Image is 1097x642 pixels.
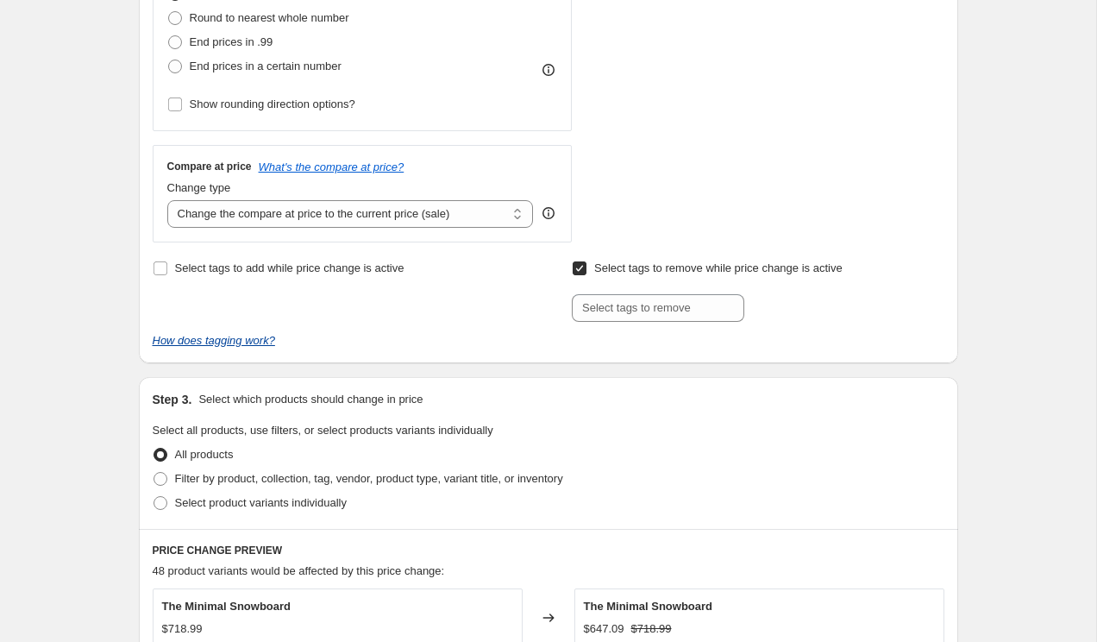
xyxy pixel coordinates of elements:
div: $647.09 [584,620,624,638]
p: Select which products should change in price [198,391,423,408]
span: Select all products, use filters, or select products variants individually [153,424,493,437]
span: All products [175,448,234,461]
h3: Compare at price [167,160,252,173]
h2: Step 3. [153,391,192,408]
span: Show rounding direction options? [190,98,355,110]
strike: $718.99 [631,620,672,638]
span: Select tags to add while price change is active [175,261,404,274]
span: End prices in .99 [190,35,273,48]
div: help [540,205,557,222]
span: Select tags to remove while price change is active [594,261,843,274]
h6: PRICE CHANGE PREVIEW [153,544,944,557]
span: Round to nearest whole number [190,11,349,24]
a: How does tagging work? [153,334,275,347]
span: Change type [167,181,231,194]
span: Select product variants individually [175,496,347,509]
span: The Minimal Snowboard [162,600,291,613]
input: Select tags to remove [572,294,744,322]
button: What's the compare at price? [259,160,404,173]
span: 48 product variants would be affected by this price change: [153,564,445,577]
span: Filter by product, collection, tag, vendor, product type, variant title, or inventory [175,472,563,485]
span: End prices in a certain number [190,60,342,72]
div: $718.99 [162,620,203,638]
span: The Minimal Snowboard [584,600,713,613]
